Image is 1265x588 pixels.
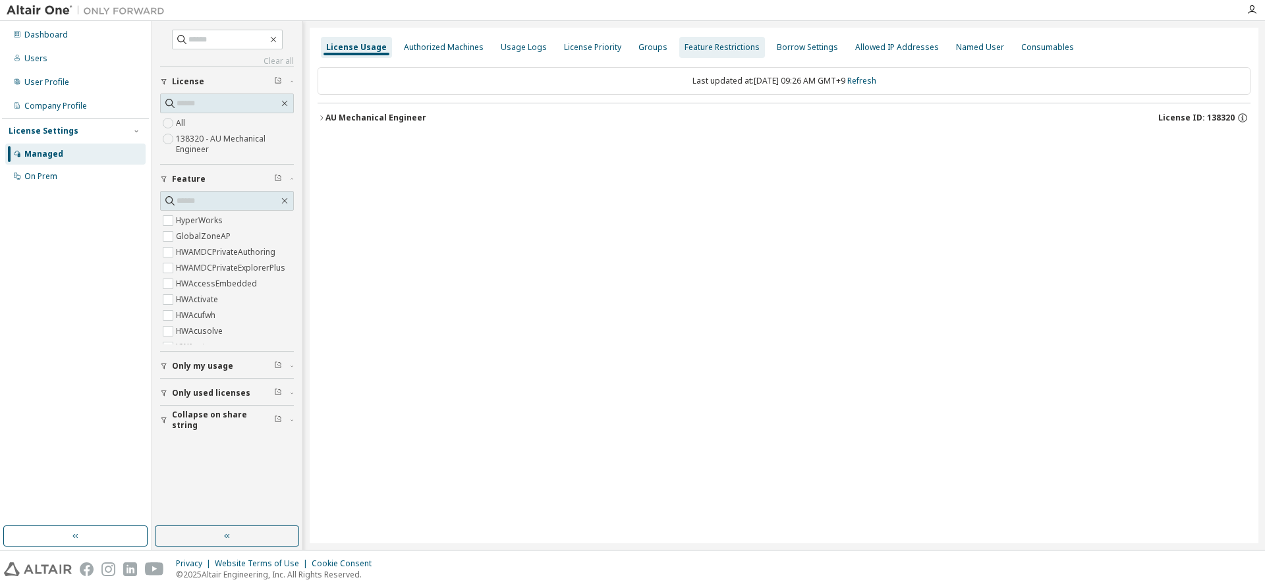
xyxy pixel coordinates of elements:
div: Dashboard [24,30,68,40]
label: HWAcufwh [176,307,218,323]
span: Clear filter [274,388,282,398]
img: facebook.svg [80,562,94,576]
div: Cookie Consent [312,558,379,569]
a: Refresh [847,75,876,86]
div: On Prem [24,171,57,182]
div: Allowed IP Addresses [855,42,939,53]
button: Only used licenses [160,379,294,408]
span: Clear filter [274,76,282,87]
div: AU Mechanical Engineer [325,113,426,123]
div: Authorized Machines [404,42,484,53]
img: linkedin.svg [123,562,137,576]
label: All [176,115,188,131]
div: Named User [956,42,1004,53]
span: Only my usage [172,361,233,371]
div: Users [24,53,47,64]
img: youtube.svg [145,562,164,576]
span: License ID: 138320 [1158,113,1235,123]
span: Clear filter [274,361,282,371]
div: Website Terms of Use [215,558,312,569]
div: Privacy [176,558,215,569]
label: GlobalZoneAP [176,228,233,244]
label: 138320 - AU Mechanical Engineer [176,131,294,157]
div: License Settings [9,126,78,136]
div: License Priority [564,42,621,53]
span: Collapse on share string [172,410,274,431]
div: Groups [638,42,667,53]
label: HWAcutrace [176,339,224,355]
label: HWActivate [176,292,221,307]
div: Managed [24,149,63,159]
div: License Usage [326,42,387,53]
div: Last updated at: [DATE] 09:26 AM GMT+9 [318,67,1251,95]
span: Only used licenses [172,388,250,398]
span: Clear filter [274,415,282,425]
div: Usage Logs [501,42,547,53]
button: Feature [160,165,294,194]
img: Altair One [7,4,171,17]
button: Only my usage [160,352,294,381]
span: Feature [172,174,206,184]
button: AU Mechanical EngineerLicense ID: 138320 [318,103,1251,132]
div: User Profile [24,77,69,88]
div: Company Profile [24,101,87,111]
div: Borrow Settings [777,42,838,53]
div: Consumables [1021,42,1074,53]
label: HWAccessEmbedded [176,276,260,292]
span: License [172,76,204,87]
label: HWAMDCPrivateExplorerPlus [176,260,288,276]
button: License [160,67,294,96]
label: HWAcusolve [176,323,225,339]
a: Clear all [160,56,294,67]
button: Collapse on share string [160,406,294,435]
label: HWAMDCPrivateAuthoring [176,244,278,260]
img: instagram.svg [101,562,115,576]
p: © 2025 Altair Engineering, Inc. All Rights Reserved. [176,569,379,580]
img: altair_logo.svg [4,562,72,576]
div: Feature Restrictions [685,42,760,53]
label: HyperWorks [176,213,225,228]
span: Clear filter [274,174,282,184]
